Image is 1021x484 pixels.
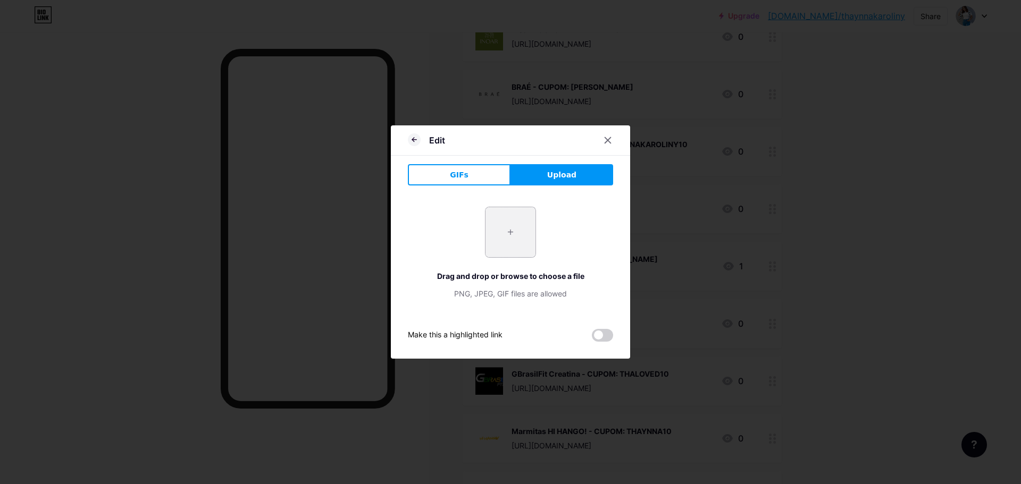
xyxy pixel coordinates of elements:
[408,270,613,282] div: Drag and drop or browse to choose a file
[547,169,576,181] span: Upload
[450,169,468,181] span: GIFs
[408,164,510,185] button: GIFs
[408,329,503,342] div: Make this a highlighted link
[408,288,613,299] div: PNG, JPEG, GIF files are allowed
[429,134,445,147] div: Edit
[510,164,613,185] button: Upload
